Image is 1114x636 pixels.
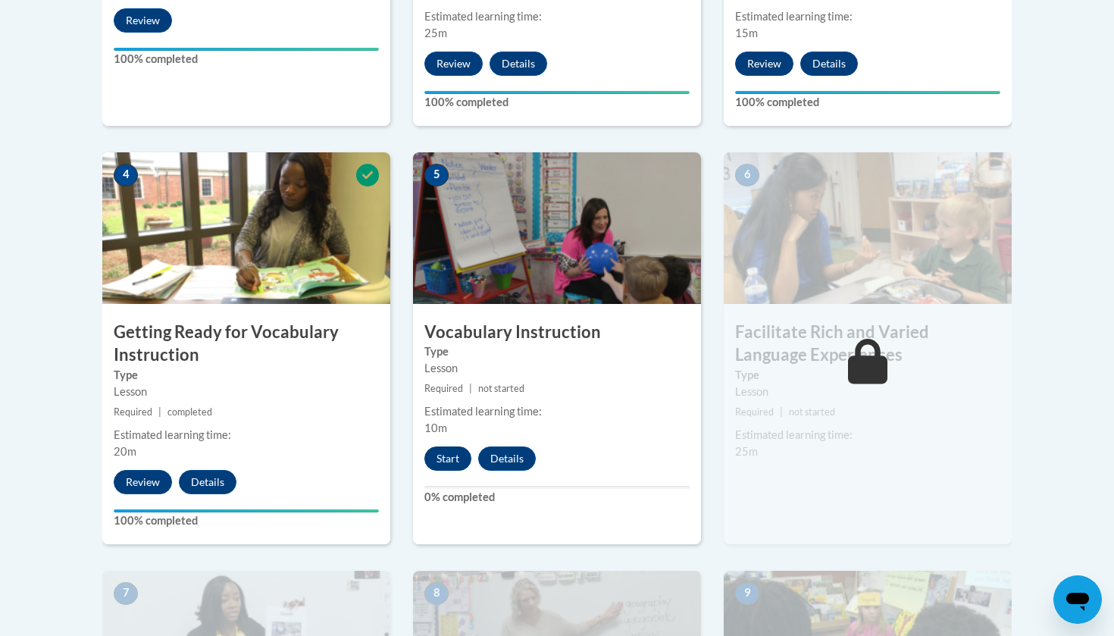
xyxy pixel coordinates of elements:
label: Type [424,343,690,360]
button: Review [424,52,483,76]
div: Estimated learning time: [735,427,1000,443]
h3: Facilitate Rich and Varied Language Experiences [724,321,1012,368]
span: 5 [424,164,449,186]
span: 8 [424,582,449,605]
label: 100% completed [114,512,379,529]
span: 7 [114,582,138,605]
span: | [158,406,161,418]
span: Required [114,406,152,418]
label: Type [114,367,379,384]
span: not started [789,406,835,418]
div: Your progress [114,509,379,512]
button: Start [424,446,471,471]
div: Your progress [735,91,1000,94]
button: Details [478,446,536,471]
label: 100% completed [735,94,1000,111]
label: 100% completed [424,94,690,111]
label: Type [735,367,1000,384]
h3: Vocabulary Instruction [413,321,701,344]
span: 10m [424,421,447,434]
span: 25m [424,27,447,39]
h3: Getting Ready for Vocabulary Instruction [102,321,390,368]
button: Details [800,52,858,76]
button: Review [114,8,172,33]
span: Required [424,383,463,394]
span: 4 [114,164,138,186]
div: Estimated learning time: [114,427,379,443]
div: Estimated learning time: [424,403,690,420]
span: 9 [735,582,759,605]
div: Your progress [114,48,379,51]
button: Review [114,470,172,494]
img: Course Image [102,152,390,304]
span: 6 [735,164,759,186]
button: Details [179,470,236,494]
label: 100% completed [114,51,379,67]
span: 20m [114,445,136,458]
div: Estimated learning time: [424,8,690,25]
div: Estimated learning time: [735,8,1000,25]
button: Details [490,52,547,76]
button: Review [735,52,793,76]
span: completed [167,406,212,418]
label: 0% completed [424,489,690,506]
span: 25m [735,445,758,458]
div: Lesson [114,384,379,400]
div: Your progress [424,91,690,94]
img: Course Image [724,152,1012,304]
img: Course Image [413,152,701,304]
span: 15m [735,27,758,39]
iframe: Button to launch messaging window [1053,575,1102,624]
span: | [469,383,472,394]
span: not started [478,383,524,394]
div: Lesson [735,384,1000,400]
span: Required [735,406,774,418]
span: | [780,406,783,418]
div: Lesson [424,360,690,377]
